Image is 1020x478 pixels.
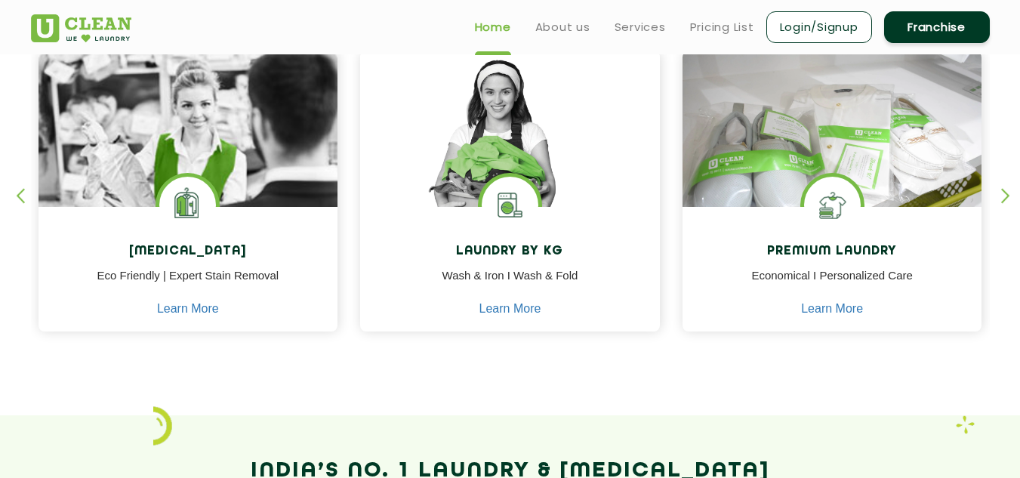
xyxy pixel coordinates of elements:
[371,245,649,259] h4: Laundry by Kg
[804,177,861,233] img: Shoes Cleaning
[159,177,216,233] img: Laundry Services near me
[535,18,590,36] a: About us
[801,302,863,316] a: Learn More
[482,177,538,233] img: laundry washing machine
[157,302,219,316] a: Learn More
[766,11,872,43] a: Login/Signup
[479,302,541,316] a: Learn More
[50,267,327,301] p: Eco Friendly | Expert Stain Removal
[683,51,982,251] img: laundry done shoes and clothes
[884,11,990,43] a: Franchise
[39,51,338,292] img: Drycleaners near me
[690,18,754,36] a: Pricing List
[31,14,131,42] img: UClean Laundry and Dry Cleaning
[956,415,975,434] img: Laundry wash and iron
[360,51,660,251] img: a girl with laundry basket
[153,406,172,446] img: icon_2.png
[371,267,649,301] p: Wash & Iron I Wash & Fold
[694,267,971,301] p: Economical I Personalized Care
[50,245,327,259] h4: [MEDICAL_DATA]
[475,18,511,36] a: Home
[694,245,971,259] h4: Premium Laundry
[615,18,666,36] a: Services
